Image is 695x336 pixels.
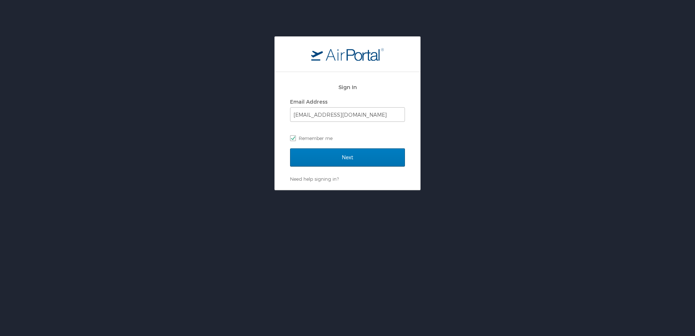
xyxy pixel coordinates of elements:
img: logo [311,48,384,61]
a: Need help signing in? [290,176,339,182]
input: Next [290,148,405,167]
label: Email Address [290,99,328,105]
label: Remember me [290,133,405,144]
h2: Sign In [290,83,405,91]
